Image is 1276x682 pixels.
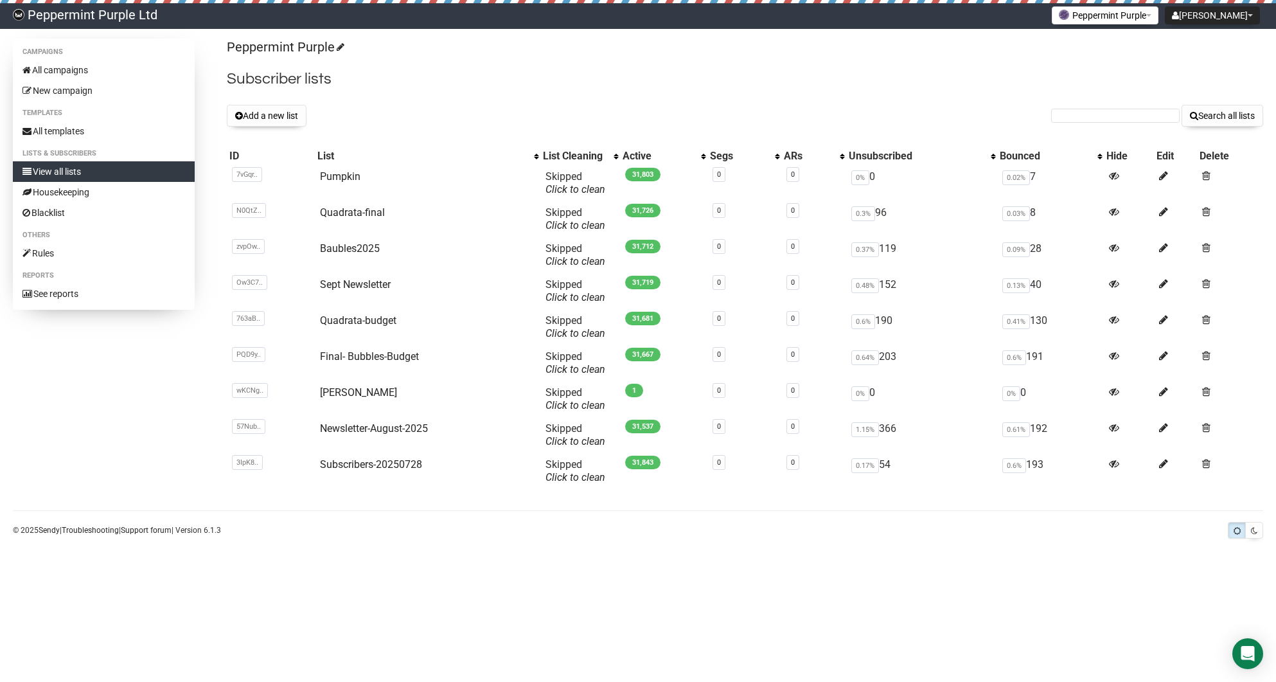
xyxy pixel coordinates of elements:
[717,170,721,179] a: 0
[320,458,422,471] a: Subscribers-20250728
[717,206,721,215] a: 0
[320,422,428,435] a: Newsletter-August-2025
[232,239,265,254] span: zvpOw..
[846,309,997,345] td: 190
[784,150,833,163] div: ARs
[232,419,265,434] span: 57Nub..
[851,350,879,365] span: 0.64%
[227,67,1263,91] h2: Subscriber lists
[320,170,360,183] a: Pumpkin
[13,268,195,283] li: Reports
[545,435,605,447] a: Click to clean
[232,167,262,182] span: 7vGqr..
[997,417,1104,453] td: 192
[623,150,695,163] div: Active
[997,453,1104,489] td: 193
[1104,147,1154,165] th: Hide: No sort applied, sorting is disabled
[545,278,605,303] span: Skipped
[846,417,997,453] td: 366
[791,350,795,359] a: 0
[781,147,846,165] th: ARs: No sort applied, activate to apply an ascending sort
[13,60,195,80] a: All campaigns
[545,206,605,231] span: Skipped
[717,422,721,431] a: 0
[62,526,119,535] a: Troubleshooting
[1059,10,1069,20] img: 1.png
[13,146,195,161] li: Lists & subscribers
[545,471,605,483] a: Click to clean
[851,422,879,437] span: 1.15%
[846,165,997,201] td: 0
[846,147,997,165] th: Unsubscribed: No sort applied, activate to apply an ascending sort
[545,183,605,195] a: Click to clean
[1002,350,1026,365] span: 0.6%
[1000,150,1091,163] div: Bounced
[1002,170,1030,185] span: 0.02%
[39,526,60,535] a: Sendy
[545,314,605,339] span: Skipped
[13,202,195,223] a: Blacklist
[232,275,267,290] span: Ow3C7..
[997,165,1104,201] td: 7
[13,228,195,243] li: Others
[997,237,1104,273] td: 28
[1156,150,1194,163] div: Edit
[707,147,781,165] th: Segs: No sort applied, activate to apply an ascending sort
[1002,278,1030,293] span: 0.13%
[1002,422,1030,437] span: 0.61%
[997,345,1104,381] td: 191
[1154,147,1197,165] th: Edit: No sort applied, sorting is disabled
[1232,638,1263,669] div: Open Intercom Messenger
[1200,150,1261,163] div: Delete
[545,422,605,447] span: Skipped
[625,204,660,217] span: 31,726
[227,105,306,127] button: Add a new list
[545,350,605,375] span: Skipped
[717,350,721,359] a: 0
[791,278,795,287] a: 0
[846,273,997,309] td: 152
[997,381,1104,417] td: 0
[227,39,342,55] a: Peppermint Purple
[13,182,195,202] a: Housekeeping
[545,170,605,195] span: Skipped
[1002,206,1030,221] span: 0.03%
[320,386,397,399] a: [PERSON_NAME]
[1106,150,1151,163] div: Hide
[710,150,768,163] div: Segs
[851,170,869,185] span: 0%
[620,147,707,165] th: Active: No sort applied, activate to apply an ascending sort
[717,314,721,323] a: 0
[851,206,875,221] span: 0.3%
[232,455,263,470] span: 3IpK8..
[1182,105,1263,127] button: Search all lists
[791,458,795,467] a: 0
[791,242,795,251] a: 0
[625,312,660,325] span: 31,681
[232,347,265,362] span: PQD9y..
[545,219,605,231] a: Click to clean
[846,345,997,381] td: 203
[1002,458,1026,473] span: 0.6%
[545,242,605,267] span: Skipped
[846,381,997,417] td: 0
[543,150,607,163] div: List Cleaning
[997,147,1104,165] th: Bounced: No sort applied, activate to apply an ascending sort
[315,147,540,165] th: List: No sort applied, activate to apply an ascending sort
[997,201,1104,237] td: 8
[1197,147,1263,165] th: Delete: No sort applied, sorting is disabled
[791,422,795,431] a: 0
[317,150,527,163] div: List
[540,147,620,165] th: List Cleaning: No sort applied, activate to apply an ascending sort
[13,523,221,537] p: © 2025 | | | Version 6.1.3
[545,399,605,411] a: Click to clean
[545,291,605,303] a: Click to clean
[320,242,380,255] a: Baubles2025
[13,80,195,101] a: New campaign
[851,458,879,473] span: 0.17%
[1052,6,1158,24] button: Peppermint Purple
[717,242,721,251] a: 0
[1002,242,1030,257] span: 0.09%
[625,420,660,433] span: 31,537
[232,383,268,398] span: wKCNg..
